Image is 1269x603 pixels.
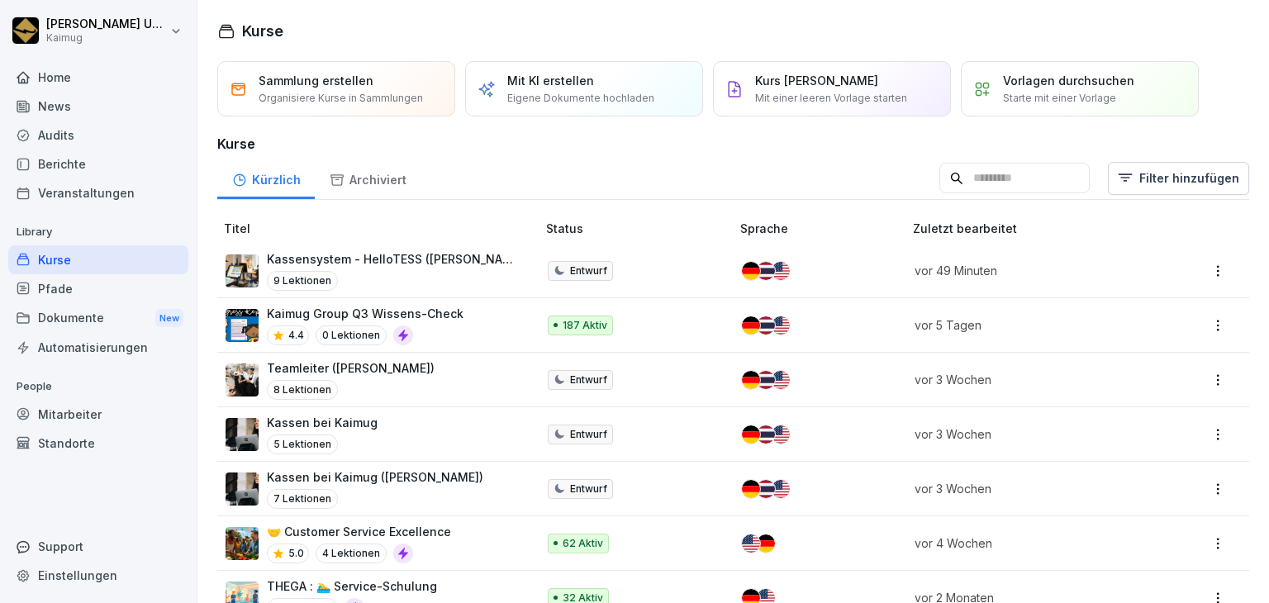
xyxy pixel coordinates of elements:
[267,250,520,268] p: Kassensystem - HelloTESS ([PERSON_NAME])
[8,373,188,400] p: People
[563,536,603,551] p: 62 Aktiv
[8,429,188,458] a: Standorte
[226,309,259,342] img: e5wlzal6fzyyu8pkl39fd17k.png
[742,534,760,553] img: us.svg
[267,468,483,486] p: Kassen bei Kaimug ([PERSON_NAME])
[915,371,1143,388] p: vor 3 Wochen
[742,480,760,498] img: de.svg
[267,305,463,322] p: Kaimug Group Q3 Wissens-Check
[8,274,188,303] a: Pfade
[267,414,378,431] p: Kassen bei Kaimug
[740,220,906,237] p: Sprache
[570,482,607,496] p: Entwurf
[755,91,907,106] p: Mit einer leeren Vorlage starten
[755,72,878,89] p: Kurs [PERSON_NAME]
[224,220,539,237] p: Titel
[46,17,167,31] p: [PERSON_NAME] Ungewitter
[267,434,338,454] p: 5 Lektionen
[226,527,259,560] img: t4pbym28f6l0mdwi5yze01sv.png
[507,91,654,106] p: Eigene Dokumente hochladen
[915,534,1143,552] p: vor 4 Wochen
[1003,91,1116,106] p: Starte mit einer Vorlage
[259,91,423,106] p: Organisiere Kurse in Sammlungen
[507,72,594,89] p: Mit KI erstellen
[8,121,188,150] a: Audits
[226,254,259,287] img: k4tsflh0pn5eas51klv85bn1.png
[772,371,790,389] img: us.svg
[242,20,283,42] h1: Kurse
[570,427,607,442] p: Entwurf
[316,544,387,563] p: 4 Lektionen
[226,418,259,451] img: dl77onhohrz39aq74lwupjv4.png
[267,271,338,291] p: 9 Lektionen
[8,333,188,362] a: Automatisierungen
[267,489,338,509] p: 7 Lektionen
[267,523,451,540] p: 🤝 Customer Service Excellence
[8,63,188,92] a: Home
[8,303,188,334] div: Dokumente
[8,532,188,561] div: Support
[288,546,304,561] p: 5.0
[772,316,790,335] img: us.svg
[915,316,1143,334] p: vor 5 Tagen
[742,371,760,389] img: de.svg
[772,480,790,498] img: us.svg
[757,371,775,389] img: th.svg
[315,157,421,199] a: Archiviert
[267,380,338,400] p: 8 Lektionen
[226,472,259,506] img: dl77onhohrz39aq74lwupjv4.png
[288,328,304,343] p: 4.4
[267,577,437,595] p: THEGA : 🏊‍♂️ Service-Schulung
[915,262,1143,279] p: vor 49 Minuten
[8,245,188,274] a: Kurse
[8,561,188,590] a: Einstellungen
[1108,162,1249,195] button: Filter hinzufügen
[915,425,1143,443] p: vor 3 Wochen
[1003,72,1134,89] p: Vorlagen durchsuchen
[267,359,435,377] p: Teamleiter ([PERSON_NAME])
[8,92,188,121] a: News
[217,157,315,199] a: Kürzlich
[563,318,607,333] p: 187 Aktiv
[155,309,183,328] div: New
[8,178,188,207] a: Veranstaltungen
[915,480,1143,497] p: vor 3 Wochen
[742,262,760,280] img: de.svg
[757,316,775,335] img: th.svg
[913,220,1163,237] p: Zuletzt bearbeitet
[316,325,387,345] p: 0 Lektionen
[546,220,734,237] p: Status
[742,316,760,335] img: de.svg
[8,400,188,429] a: Mitarbeiter
[8,150,188,178] a: Berichte
[757,262,775,280] img: th.svg
[217,134,1249,154] h3: Kurse
[8,303,188,334] a: DokumenteNew
[226,363,259,396] img: pytyph5pk76tu4q1kwztnixg.png
[757,534,775,553] img: de.svg
[772,425,790,444] img: us.svg
[46,32,167,44] p: Kaimug
[757,425,775,444] img: th.svg
[570,373,607,387] p: Entwurf
[757,480,775,498] img: th.svg
[8,219,188,245] p: Library
[742,425,760,444] img: de.svg
[259,72,373,89] p: Sammlung erstellen
[570,264,607,278] p: Entwurf
[772,262,790,280] img: us.svg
